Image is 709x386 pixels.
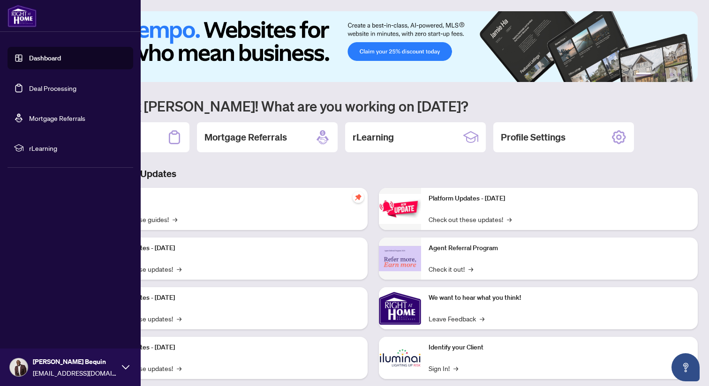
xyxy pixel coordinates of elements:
[49,97,698,115] h1: Welcome back [PERSON_NAME]! What are you working on [DATE]?
[353,192,364,203] span: pushpin
[429,342,690,353] p: Identify your Client
[98,193,360,204] p: Self-Help
[501,131,566,144] h2: Profile Settings
[379,287,421,329] img: We want to hear what you think!
[10,358,28,376] img: Profile Icon
[29,114,85,122] a: Mortgage Referrals
[98,293,360,303] p: Platform Updates - [DATE]
[353,131,394,144] h2: rLearning
[379,337,421,379] img: Identify your Client
[177,363,181,373] span: →
[429,193,690,204] p: Platform Updates - [DATE]
[98,342,360,353] p: Platform Updates - [DATE]
[670,73,673,76] button: 4
[468,264,473,274] span: →
[480,313,484,324] span: →
[8,5,37,27] img: logo
[49,11,698,82] img: Slide 0
[29,143,127,153] span: rLearning
[429,264,473,274] a: Check it out!→
[173,214,177,224] span: →
[685,73,688,76] button: 6
[507,214,512,224] span: →
[453,363,458,373] span: →
[29,54,61,62] a: Dashboard
[655,73,658,76] button: 2
[29,84,76,92] a: Deal Processing
[33,368,117,378] span: [EMAIL_ADDRESS][DOMAIN_NAME]
[671,353,700,381] button: Open asap
[677,73,681,76] button: 5
[429,313,484,324] a: Leave Feedback→
[177,313,181,324] span: →
[379,194,421,223] img: Platform Updates - June 23, 2025
[98,243,360,253] p: Platform Updates - [DATE]
[49,167,698,180] h3: Brokerage & Industry Updates
[636,73,651,76] button: 1
[429,363,458,373] a: Sign In!→
[429,243,690,253] p: Agent Referral Program
[429,293,690,303] p: We want to hear what you think!
[429,214,512,224] a: Check out these updates!→
[379,246,421,272] img: Agent Referral Program
[177,264,181,274] span: →
[662,73,666,76] button: 3
[33,356,117,367] span: [PERSON_NAME] Bequin
[204,131,287,144] h2: Mortgage Referrals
